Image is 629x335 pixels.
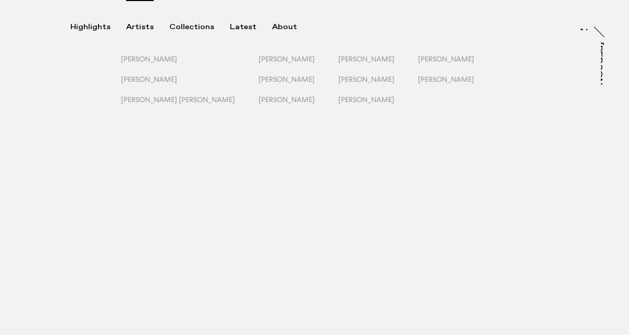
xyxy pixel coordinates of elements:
[338,75,418,95] button: [PERSON_NAME]
[338,95,418,116] button: [PERSON_NAME]
[121,75,177,83] span: [PERSON_NAME]
[418,75,498,95] button: [PERSON_NAME]
[258,95,315,104] span: [PERSON_NAME]
[338,55,394,63] span: [PERSON_NAME]
[258,75,315,83] span: [PERSON_NAME]
[121,95,258,116] button: [PERSON_NAME] [PERSON_NAME]
[258,55,338,75] button: [PERSON_NAME]
[418,75,474,83] span: [PERSON_NAME]
[121,95,235,104] span: [PERSON_NAME] [PERSON_NAME]
[230,22,272,32] button: Latest
[258,95,338,116] button: [PERSON_NAME]
[338,75,394,83] span: [PERSON_NAME]
[70,22,110,32] div: Highlights
[258,75,338,95] button: [PERSON_NAME]
[230,22,256,32] div: Latest
[126,22,154,32] div: Artists
[126,22,169,32] button: Artists
[595,42,603,122] div: [PERSON_NAME]
[272,22,297,32] div: About
[418,55,474,63] span: [PERSON_NAME]
[601,42,611,85] a: [PERSON_NAME]
[578,20,589,30] a: At
[338,95,394,104] span: [PERSON_NAME]
[70,22,126,32] button: Highlights
[418,55,498,75] button: [PERSON_NAME]
[338,55,418,75] button: [PERSON_NAME]
[121,55,177,63] span: [PERSON_NAME]
[272,22,313,32] button: About
[169,22,230,32] button: Collections
[169,22,214,32] div: Collections
[121,55,258,75] button: [PERSON_NAME]
[258,55,315,63] span: [PERSON_NAME]
[121,75,258,95] button: [PERSON_NAME]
